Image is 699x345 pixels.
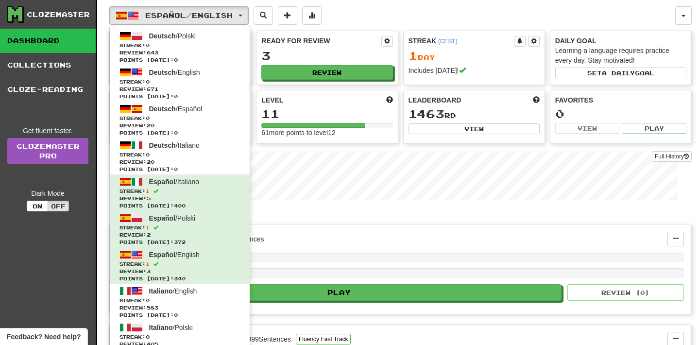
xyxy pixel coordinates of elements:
[409,108,540,121] div: rd
[146,42,150,48] span: 0
[119,158,240,166] span: Review: 20
[146,297,150,303] span: 0
[119,86,240,93] span: Review: 671
[149,141,200,149] span: / Italiano
[149,214,196,222] span: / Polski
[149,324,193,331] span: / Polski
[119,260,240,268] span: Streak:
[409,123,540,134] button: View
[145,11,233,19] span: Español / English
[149,178,175,186] span: Español
[7,138,88,164] a: ClozemasterPro
[409,66,540,75] div: Includes [DATE]!
[149,32,176,40] span: Deutsch
[110,65,250,102] a: Deutsch/EnglishStreak:0 Review:671Points [DATE]:0
[109,209,692,219] p: In Progress
[149,287,197,295] span: / English
[119,195,240,202] span: Review: 5
[146,79,150,85] span: 0
[261,108,392,120] div: 11
[149,178,200,186] span: / Italiano
[149,105,176,113] span: Deutsch
[110,138,250,174] a: Deutsch/ItalianoStreak:0 Review:20Points [DATE]:0
[110,247,250,284] a: Español/EnglishStreak:1 Review:3Points [DATE]:340
[602,69,635,76] span: a daily
[386,95,393,105] span: Score more points to level up
[119,297,240,304] span: Streak:
[119,42,240,49] span: Streak:
[110,174,250,211] a: Español/ItalianoStreak:1 Review:5Points [DATE]:400
[146,224,150,230] span: 1
[261,65,392,80] button: Review
[149,251,200,259] span: / English
[149,69,176,76] span: Deutsch
[110,211,250,247] a: Español/PolskiStreak:1 Review:2Points [DATE]:372
[149,32,196,40] span: / Polski
[254,6,273,25] button: Search sentences
[109,6,249,25] button: Español/English
[533,95,540,105] span: This week in points, UTC
[119,78,240,86] span: Streak:
[119,333,240,341] span: Streak:
[119,188,240,195] span: Streak:
[110,284,250,320] a: Italiano/EnglishStreak:0 Review:583Points [DATE]:0
[7,332,81,342] span: Open feedback widget
[110,102,250,138] a: Deutsch/EspañolStreak:0 Review:20Points [DATE]:0
[555,108,686,120] div: 0
[146,115,150,121] span: 0
[119,231,240,239] span: Review: 2
[555,68,686,78] button: Seta dailygoal
[119,304,240,311] span: Review: 583
[27,10,90,19] div: Clozemaster
[261,128,392,138] div: 61 more points to level 12
[119,268,240,275] span: Review: 3
[119,166,240,173] span: Points [DATE]: 0
[119,122,240,129] span: Review: 20
[119,239,240,246] span: Points [DATE]: 372
[48,201,69,211] button: Off
[149,105,203,113] span: / Español
[119,224,240,231] span: Streak:
[119,56,240,64] span: Points [DATE]: 0
[652,151,692,162] button: Full History
[119,275,240,282] span: Points [DATE]: 340
[567,284,684,301] button: Review (0)
[149,251,175,259] span: Español
[7,189,88,198] div: Dark Mode
[555,46,686,65] div: Learning a language requires practice every day. Stay motivated!
[119,202,240,209] span: Points [DATE]: 400
[302,6,322,25] button: More stats
[409,107,444,121] span: 1463
[149,69,200,76] span: / English
[149,141,176,149] span: Deutsch
[149,287,173,295] span: Italiano
[555,123,620,134] button: View
[248,334,291,344] div: 999 Sentences
[27,201,48,211] button: On
[146,261,150,267] span: 1
[149,324,173,331] span: Italiano
[110,29,250,65] a: Deutsch/PolskiStreak:0 Review:643Points [DATE]:0
[278,6,297,25] button: Add sentence to collection
[119,151,240,158] span: Streak:
[261,95,283,105] span: Level
[119,93,240,100] span: Points [DATE]: 0
[117,284,562,301] button: Play
[622,123,686,134] button: Play
[7,126,88,136] div: Get fluent faster.
[146,334,150,340] span: 0
[261,50,392,62] div: 3
[146,188,150,194] span: 1
[555,95,686,105] div: Favorites
[409,50,540,62] div: Day
[149,214,175,222] span: Español
[119,49,240,56] span: Review: 643
[296,334,351,345] button: Fluency Fast Track
[409,95,461,105] span: Leaderboard
[555,36,686,46] div: Daily Goal
[409,49,418,62] span: 1
[261,36,381,46] div: Ready for Review
[119,311,240,319] span: Points [DATE]: 0
[119,115,240,122] span: Streak:
[146,152,150,157] span: 0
